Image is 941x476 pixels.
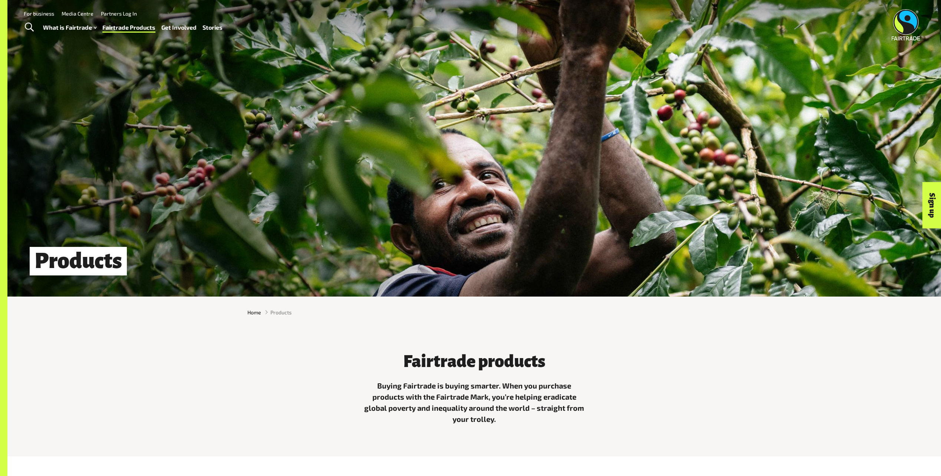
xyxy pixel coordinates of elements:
[203,22,223,33] a: Stories
[270,308,292,316] span: Products
[363,380,586,424] p: Buying Fairtrade is buying smarter. When you purchase products with the Fairtrade Mark, you’re he...
[43,22,96,33] a: What is Fairtrade
[161,22,197,33] a: Get Involved
[102,22,155,33] a: Fairtrade Products
[892,9,920,40] img: Fairtrade Australia New Zealand logo
[101,10,137,17] a: Partners Log In
[62,10,93,17] a: Media Centre
[24,10,54,17] a: For business
[30,247,127,275] h1: Products
[247,308,261,316] a: Home
[363,352,586,371] h3: Fairtrade products
[20,18,38,37] a: Toggle Search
